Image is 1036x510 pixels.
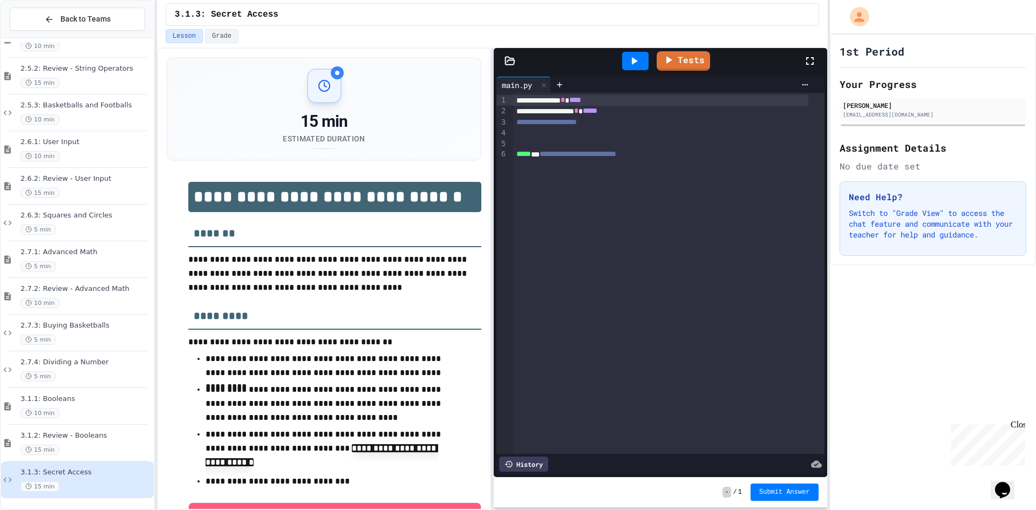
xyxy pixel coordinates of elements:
[751,484,819,501] button: Submit Answer
[21,225,56,235] span: 5 min
[21,468,152,477] span: 3.1.3: Secret Access
[499,457,548,472] div: History
[166,29,203,43] button: Lesson
[738,488,742,497] span: 1
[657,51,710,71] a: Tests
[496,79,537,91] div: main.py
[849,208,1017,240] p: Switch to "Grade View" to access the chat feature and communicate with your teacher for help and ...
[283,112,365,131] div: 15 min
[946,420,1025,466] iframe: chat widget
[4,4,74,69] div: Chat with us now!Close
[21,211,152,220] span: 2.6.3: Squares and Circles
[283,133,365,144] div: Estimated Duration
[759,488,810,497] span: Submit Answer
[21,445,59,455] span: 15 min
[21,335,56,345] span: 5 min
[839,4,872,29] div: My Account
[21,174,152,183] span: 2.6.2: Review - User Input
[496,77,551,93] div: main.py
[840,160,1026,173] div: No due date set
[21,41,59,51] span: 10 min
[849,191,1017,203] h3: Need Help?
[733,488,737,497] span: /
[21,78,59,88] span: 15 min
[496,139,507,149] div: 5
[21,138,152,147] span: 2.6.1: User Input
[840,77,1026,92] h2: Your Progress
[496,95,507,106] div: 1
[175,8,278,21] span: 3.1.3: Secret Access
[21,284,152,294] span: 2.7.2: Review - Advanced Math
[21,358,152,367] span: 2.7.4: Dividing a Number
[21,248,152,257] span: 2.7.1: Advanced Math
[496,117,507,128] div: 3
[991,467,1025,499] iframe: chat widget
[21,298,59,308] span: 10 min
[205,29,238,43] button: Grade
[21,395,152,404] span: 3.1.1: Booleans
[496,149,507,160] div: 6
[840,44,904,59] h1: 1st Period
[21,321,152,330] span: 2.7.3: Buying Basketballs
[21,64,152,73] span: 2.5.2: Review - String Operators
[21,101,152,110] span: 2.5.3: Basketballs and Footballs
[843,100,1023,110] div: [PERSON_NAME]
[21,431,152,440] span: 3.1.2: Review - Booleans
[496,106,507,117] div: 2
[60,13,111,25] span: Back to Teams
[10,8,145,31] button: Back to Teams
[496,128,507,139] div: 4
[843,111,1023,119] div: [EMAIL_ADDRESS][DOMAIN_NAME]
[21,481,59,492] span: 15 min
[21,408,59,418] span: 10 min
[723,487,731,498] span: -
[21,114,59,125] span: 10 min
[21,151,59,161] span: 10 min
[21,261,56,271] span: 5 min
[21,188,59,198] span: 15 min
[21,371,56,382] span: 5 min
[840,140,1026,155] h2: Assignment Details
